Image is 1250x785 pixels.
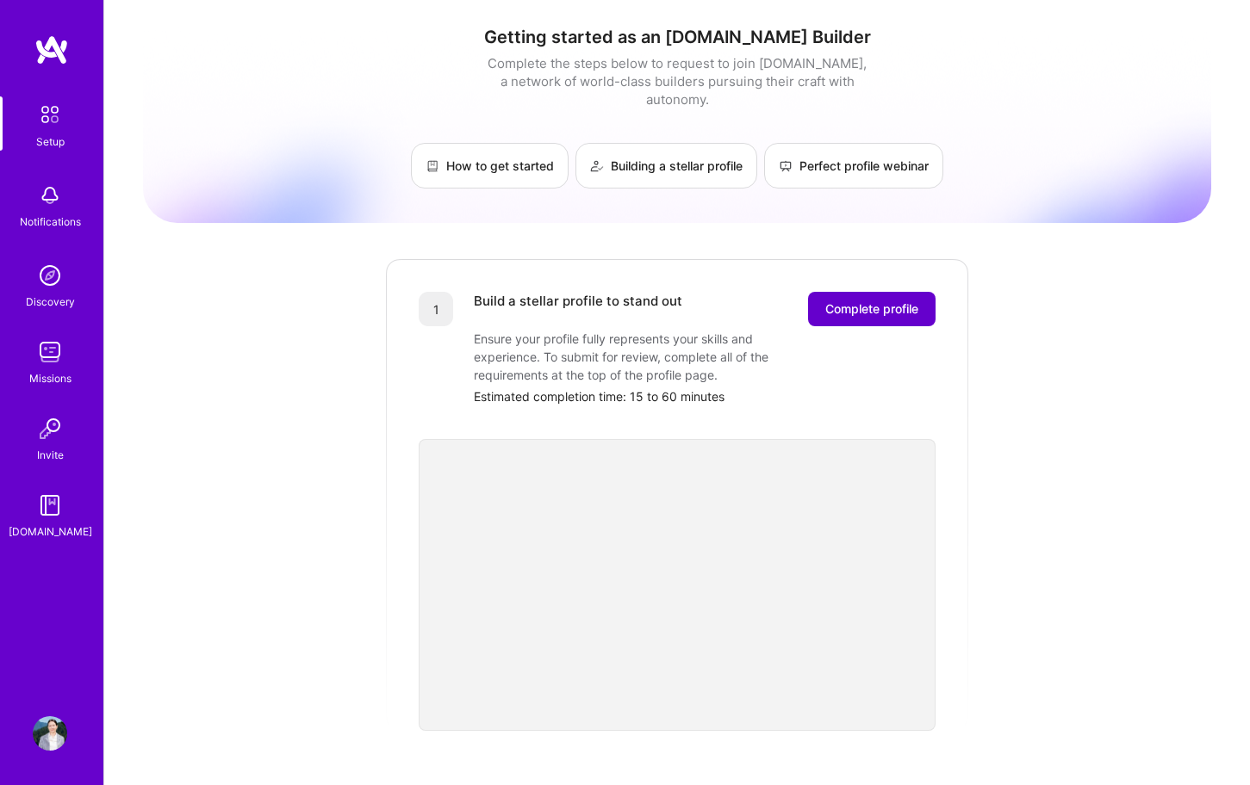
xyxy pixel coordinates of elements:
[419,439,936,731] iframe: video
[29,369,72,387] div: Missions
[26,293,75,311] div: Discovery
[33,411,67,446] img: Invite
[33,335,67,369] img: teamwork
[808,292,936,326] button: Complete profile
[575,143,757,189] a: Building a stellar profile
[32,96,68,133] img: setup
[28,716,72,751] a: User Avatar
[779,159,793,173] img: Perfect profile webinar
[474,387,936,405] div: Estimated completion time: 15 to 60 minutes
[590,159,604,173] img: Building a stellar profile
[36,133,65,151] div: Setup
[764,143,943,189] a: Perfect profile webinar
[20,213,81,231] div: Notifications
[37,446,64,464] div: Invite
[33,258,67,293] img: discovery
[33,488,67,522] img: guide book
[9,522,92,541] div: [DOMAIN_NAME]
[33,178,67,213] img: bell
[143,27,1211,47] h1: Getting started as an [DOMAIN_NAME] Builder
[825,300,918,318] span: Complete profile
[34,34,69,65] img: logo
[419,292,453,326] div: 1
[483,54,871,108] div: Complete the steps below to request to join [DOMAIN_NAME], a network of world-class builders purs...
[474,292,682,326] div: Build a stellar profile to stand out
[33,716,67,751] img: User Avatar
[474,330,818,384] div: Ensure your profile fully represents your skills and experience. To submit for review, complete a...
[411,143,569,189] a: How to get started
[426,159,439,173] img: How to get started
